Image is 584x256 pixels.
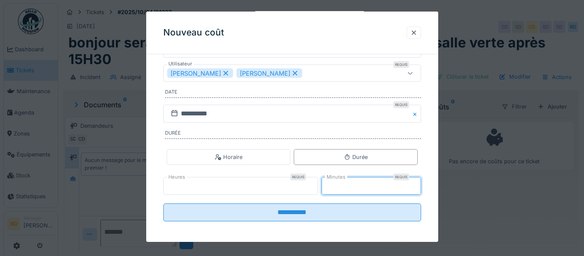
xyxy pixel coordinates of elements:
div: Horaire [215,153,242,161]
div: [PERSON_NAME] [236,68,302,78]
div: Durée [344,153,368,161]
h3: Nouveau coût [163,27,224,38]
label: Utilisateur [167,60,194,68]
div: Requis [290,174,306,180]
div: Requis [393,174,409,180]
button: Close [412,105,421,123]
div: [PERSON_NAME] [167,68,233,78]
div: Requis [393,101,409,108]
div: Requis [393,61,409,68]
label: Durée [165,129,421,139]
label: Date [165,88,421,98]
label: Heures [167,174,187,181]
label: Minutes [325,174,347,181]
